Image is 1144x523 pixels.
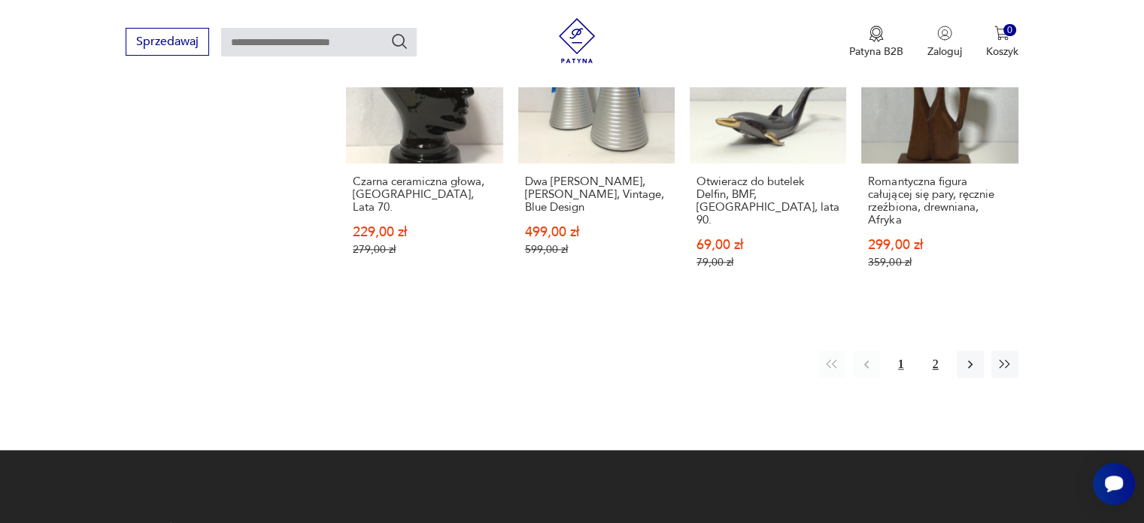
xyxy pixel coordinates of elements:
h3: Dwa [PERSON_NAME], [PERSON_NAME], Vintage, Blue Design [525,175,668,214]
p: 499,00 zł [525,226,668,239]
button: 1 [888,351,915,378]
a: Sprzedawaj [126,38,209,48]
img: Patyna - sklep z meblami i dekoracjami vintage [554,18,599,63]
p: 279,00 zł [353,243,496,256]
button: Sprzedawaj [126,28,209,56]
img: Ikona medalu [869,26,884,42]
p: Patyna B2B [849,44,903,59]
a: Ikona medaluPatyna B2B [849,26,903,59]
p: 79,00 zł [696,256,839,269]
button: 0Koszyk [986,26,1018,59]
img: Ikona koszyka [994,26,1009,41]
button: Szukaj [390,32,408,50]
p: 599,00 zł [525,243,668,256]
button: Zaloguj [927,26,962,59]
a: SaleCzarna ceramiczna głowa, Niemcy, Lata 70.Czarna ceramiczna głowa, [GEOGRAPHIC_DATA], Lata 70.... [346,7,502,298]
h3: Otwieracz do butelek Delfin, BMF, [GEOGRAPHIC_DATA], lata 90. [696,175,839,227]
a: SaleDwa Termosy Alfi, Tassilo V. Grolman, Vintage, Blue DesignDwa [PERSON_NAME], [PERSON_NAME], V... [518,7,675,298]
h3: Czarna ceramiczna głowa, [GEOGRAPHIC_DATA], Lata 70. [353,175,496,214]
p: 359,00 zł [868,256,1011,269]
a: SaleRomantyczna figura całującej się pary, ręcznie rzeźbiona, drewniana, AfrykaRomantyczna figura... [861,7,1018,298]
button: 2 [922,351,949,378]
p: 69,00 zł [696,239,839,251]
p: Koszyk [986,44,1018,59]
iframe: Smartsupp widget button [1093,463,1135,505]
div: 0 [1003,24,1016,37]
button: Patyna B2B [849,26,903,59]
h3: Romantyczna figura całującej się pary, ręcznie rzeźbiona, drewniana, Afryka [868,175,1011,227]
p: 299,00 zł [868,239,1011,251]
a: SaleOtwieracz do butelek Delfin, BMF, Niemcy, lata 90.Otwieracz do butelek Delfin, BMF, [GEOGRAPH... [690,7,846,298]
p: 229,00 zł [353,226,496,239]
img: Ikonka użytkownika [937,26,952,41]
p: Zaloguj [927,44,962,59]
